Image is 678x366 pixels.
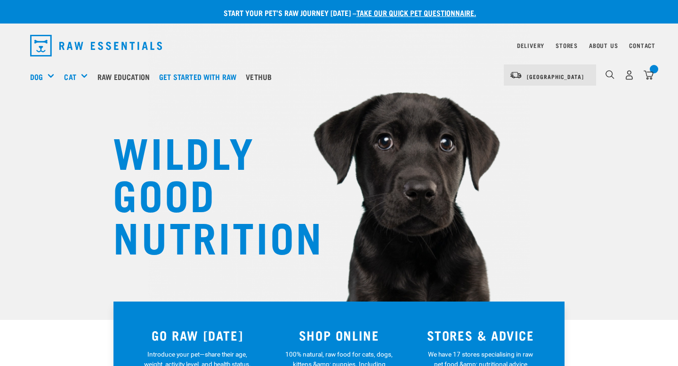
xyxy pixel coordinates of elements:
[157,58,243,95] a: Get started with Raw
[556,44,578,47] a: Stores
[624,70,634,80] img: user.png
[274,328,404,342] h3: SHOP ONLINE
[23,31,655,60] nav: dropdown navigation
[589,44,618,47] a: About Us
[30,35,162,56] img: Raw Essentials Logo
[605,70,614,79] img: home-icon-1@2x.png
[95,58,157,95] a: Raw Education
[527,75,584,78] span: [GEOGRAPHIC_DATA]
[64,71,76,82] a: Cat
[629,44,655,47] a: Contact
[415,328,546,342] h3: STORES & ADVICE
[113,129,301,256] h1: WILDLY GOOD NUTRITION
[509,71,522,80] img: van-moving.png
[644,70,654,80] img: home-icon@2x.png
[30,71,43,82] a: Dog
[132,328,263,342] h3: GO RAW [DATE]
[243,58,279,95] a: Vethub
[356,10,476,15] a: take our quick pet questionnaire.
[517,44,544,47] a: Delivery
